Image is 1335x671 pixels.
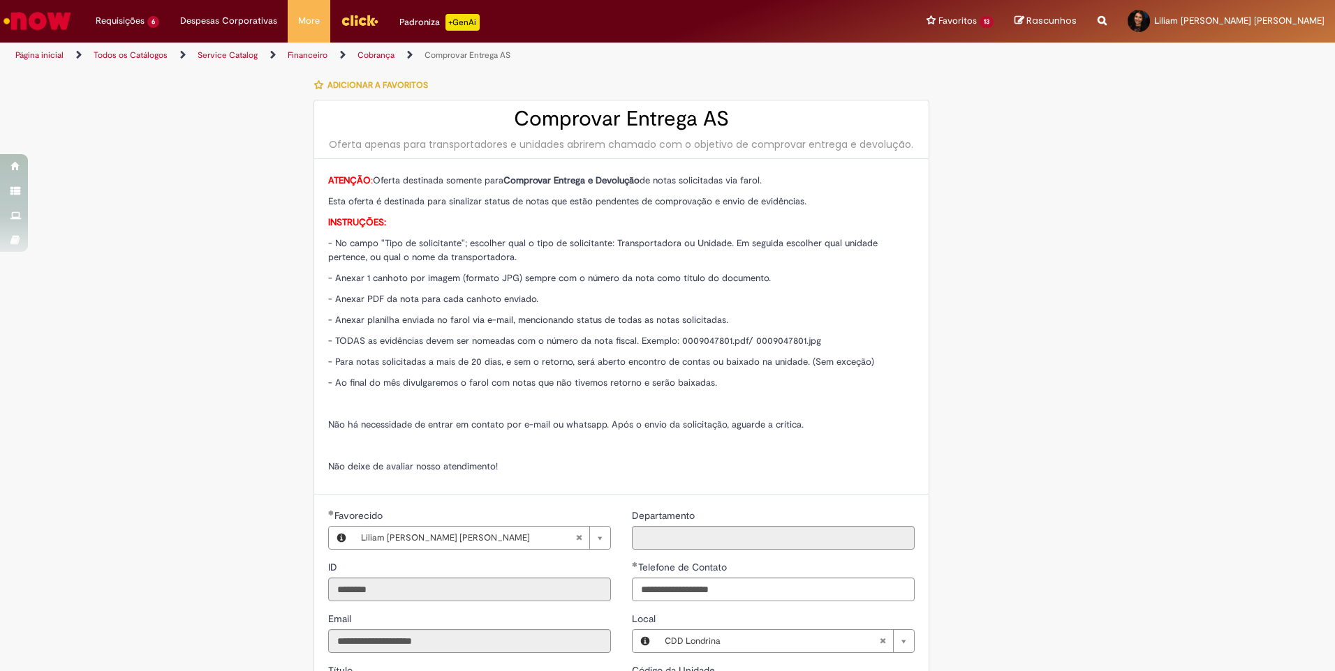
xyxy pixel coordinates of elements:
[354,527,610,549] a: Liliam [PERSON_NAME] [PERSON_NAME]Limpar campo Favorecido
[328,237,878,263] span: - No campo "Tipo de solicitante"; escolher qual o tipo de solicitante: Transportadora ou Unidade....
[328,272,771,284] span: - Anexar 1 canhoto por imagem (formato JPG) sempre com o número da nota como título do documento.
[1,7,73,35] img: ServiceNow
[328,174,371,186] strong: ATENÇÃO
[632,509,698,522] span: Somente leitura - Departamento
[328,356,874,368] span: - Para notas solicitadas a mais de 20 dias, e sem o retorno, será aberto encontro de contas ou ba...
[328,293,538,305] span: - Anexar PDF da nota para cada canhoto enviado.
[425,50,510,61] a: Comprovar Entrega AS
[328,578,611,601] input: ID
[357,50,394,61] a: Cobrança
[938,14,977,28] span: Favoritos
[632,508,698,522] label: Somente leitura - Departamento
[328,174,762,186] span: Oferta destinada somente para de notas solicitadas via farol.
[328,612,354,626] label: Somente leitura - Email
[341,10,378,31] img: click_logo_yellow_360x200.png
[632,612,658,625] span: Local
[10,43,880,68] ul: Trilhas de página
[328,377,717,389] span: - Ao final do mês divulgaremos o farol com notas que não tivemos retorno e serão baixadas.
[328,629,611,653] input: Email
[328,419,804,430] span: Não há necessidade de entrar em contato por e-mail ou whatsapp. Após o envio da solicitação, agua...
[147,16,159,28] span: 6
[328,561,340,573] span: Somente leitura - ID
[445,14,480,31] p: +GenAi
[665,630,879,652] span: CDD Londrina
[329,527,354,549] button: Favorecido, Visualizar este registro Liliam Karla Kupfer Jose
[980,16,994,28] span: 13
[328,137,915,151] div: Oferta apenas para transportadores e unidades abrirem chamado com o objetivo de comprovar entrega...
[1015,15,1077,28] a: Rascunhos
[1154,15,1325,27] span: Liliam [PERSON_NAME] [PERSON_NAME]
[328,612,354,625] span: Somente leitura - Email
[361,527,575,549] span: Liliam [PERSON_NAME] [PERSON_NAME]
[658,630,914,652] a: CDD LondrinaLimpar campo Local
[198,50,258,61] a: Service Catalog
[638,561,730,573] span: Telefone de Contato
[15,50,64,61] a: Página inicial
[568,527,589,549] abbr: Limpar campo Favorecido
[328,216,386,228] strong: INSTRUÇÕES:
[632,561,638,567] span: Obrigatório Preenchido
[503,174,640,186] strong: Comprovar Entrega e Devolução
[288,50,327,61] a: Financeiro
[328,510,334,515] span: Obrigatório Preenchido
[872,630,893,652] abbr: Limpar campo Local
[632,526,915,550] input: Departamento
[94,50,168,61] a: Todos os Catálogos
[1026,14,1077,27] span: Rascunhos
[328,335,821,347] span: - TODAS as evidências devem ser nomeadas com o número da nota fiscal. Exemplo: 0009047801.pdf/ 00...
[328,560,340,574] label: Somente leitura - ID
[328,195,806,207] span: Esta oferta é destinada para sinalizar status de notas que estão pendentes de comprovação e envio...
[328,174,373,186] span: :
[328,314,728,326] span: - Anexar planilha enviada no farol via e-mail, mencionando status de todas as notas solicitadas.
[328,460,498,472] span: Não deixe de avaliar nosso atendimento!
[314,70,436,100] button: Adicionar a Favoritos
[180,14,277,28] span: Despesas Corporativas
[633,630,658,652] button: Local, Visualizar este registro CDD Londrina
[96,14,145,28] span: Requisições
[399,14,480,31] div: Padroniza
[327,80,428,91] span: Adicionar a Favoritos
[632,578,915,601] input: Telefone de Contato
[298,14,320,28] span: More
[334,509,385,522] span: Necessários - Favorecido
[328,107,915,130] h2: Comprovar Entrega AS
